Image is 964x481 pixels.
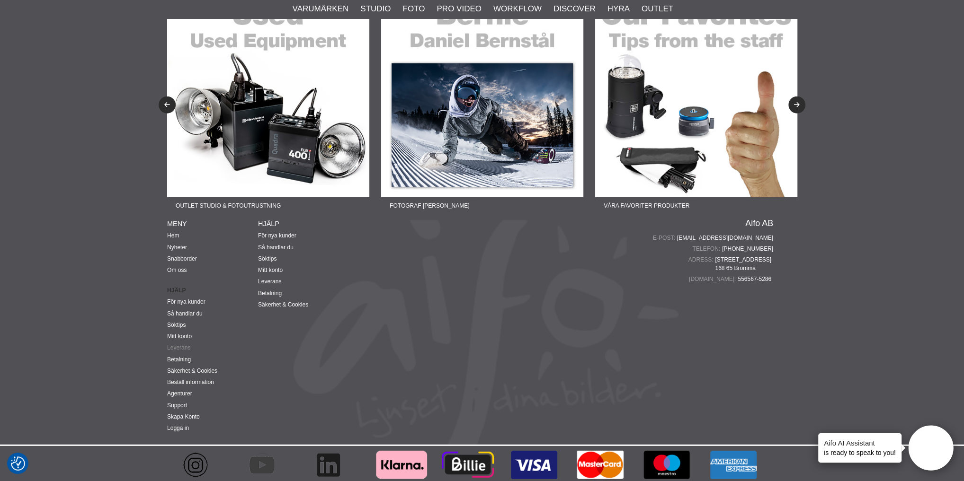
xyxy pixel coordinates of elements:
a: Så handlar du [167,310,203,317]
a: Beställ information [167,379,214,385]
a: Discover [553,3,596,15]
span: Telefon: [692,245,722,253]
a: Betalning [258,290,282,297]
a: För nya kunder [258,232,296,239]
button: Previous [159,96,176,114]
h4: Aifo AI Assistant [824,438,896,448]
a: Mitt konto [167,333,192,340]
h4: Hjälp [258,219,349,228]
a: Hyra [607,3,630,15]
div: is ready to speak to you! [818,433,902,463]
a: Support [167,402,187,409]
a: Nyheter [167,244,187,251]
h4: Meny [167,219,258,228]
a: För nya kunder [167,298,205,305]
a: Outlet [642,3,673,15]
a: Foto [402,3,425,15]
a: Agenturer [167,390,192,397]
a: Studio [360,3,391,15]
button: Next [788,96,805,114]
span: Adress: [688,255,715,264]
a: Så handlar du [258,244,294,251]
a: Betalning [167,356,191,363]
a: Pro Video [437,3,481,15]
a: Söktips [258,255,277,262]
a: [PHONE_NUMBER] [722,245,773,253]
a: Mitt konto [258,267,283,273]
a: Logga in [167,425,189,431]
img: Revisit consent button [11,456,25,471]
a: [EMAIL_ADDRESS][DOMAIN_NAME] [677,234,773,242]
span: Våra favoriter produkter [595,197,698,214]
a: Leverans [258,278,281,285]
span: [STREET_ADDRESS] 168 65 Bromma [715,255,773,272]
a: Säkerhet & Cookies [258,301,308,308]
button: Samtyckesinställningar [11,455,25,472]
a: Hem [167,232,179,239]
span: [DOMAIN_NAME]: [689,275,738,283]
a: Snabborder [167,255,197,262]
strong: Hjälp [167,286,258,295]
a: Leverans [167,344,190,351]
a: Aifo AB [745,219,773,227]
a: Säkerhet & Cookies [167,367,217,374]
span: Fotograf [PERSON_NAME] [381,197,478,214]
span: E-post: [653,234,677,242]
a: Skapa Konto [167,413,200,420]
span: Outlet Studio & Fotoutrustning [167,197,289,214]
a: Varumärken [293,3,349,15]
a: Söktips [167,322,186,328]
a: Workflow [493,3,542,15]
span: 556567-5286 [738,275,773,283]
a: Om oss [167,267,187,273]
